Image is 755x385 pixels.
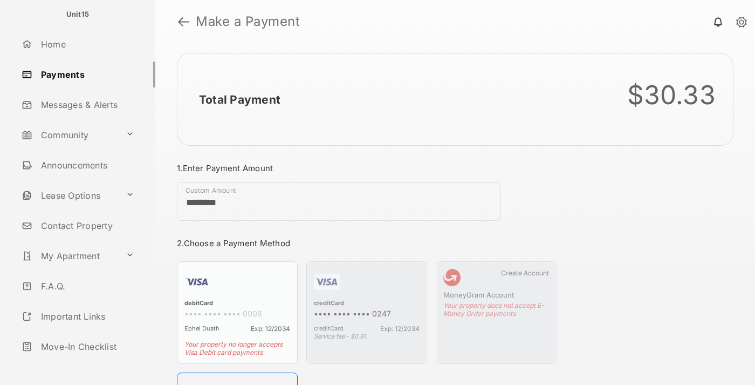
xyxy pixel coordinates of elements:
[177,163,557,173] h3: 1. Enter Payment Amount
[17,243,121,269] a: My Apartment
[627,79,716,111] div: $30.33
[17,273,155,299] a: F.A.Q.
[380,325,420,333] span: Exp: 12/2034
[17,122,121,148] a: Community
[17,152,155,178] a: Announcements
[306,261,427,364] div: creditCard•••• •••• •••• 0247creditCardExp: 12/2034Service fee - $0.91
[17,303,139,329] a: Important Links
[17,92,155,118] a: Messages & Alerts
[66,9,90,20] p: Unit15
[17,31,155,57] a: Home
[314,325,344,333] span: creditCard
[17,62,155,87] a: Payments
[196,15,300,28] strong: Make a Payment
[314,309,420,320] div: •••• •••• •••• 0247
[199,93,280,106] h2: Total Payment
[17,213,155,239] a: Contact Property
[17,334,155,360] a: Move-In Checklist
[17,183,121,208] a: Lease Options
[314,333,420,340] div: Service fee - $0.91
[177,238,557,248] h3: 2. Choose a Payment Method
[314,299,420,309] div: creditCard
